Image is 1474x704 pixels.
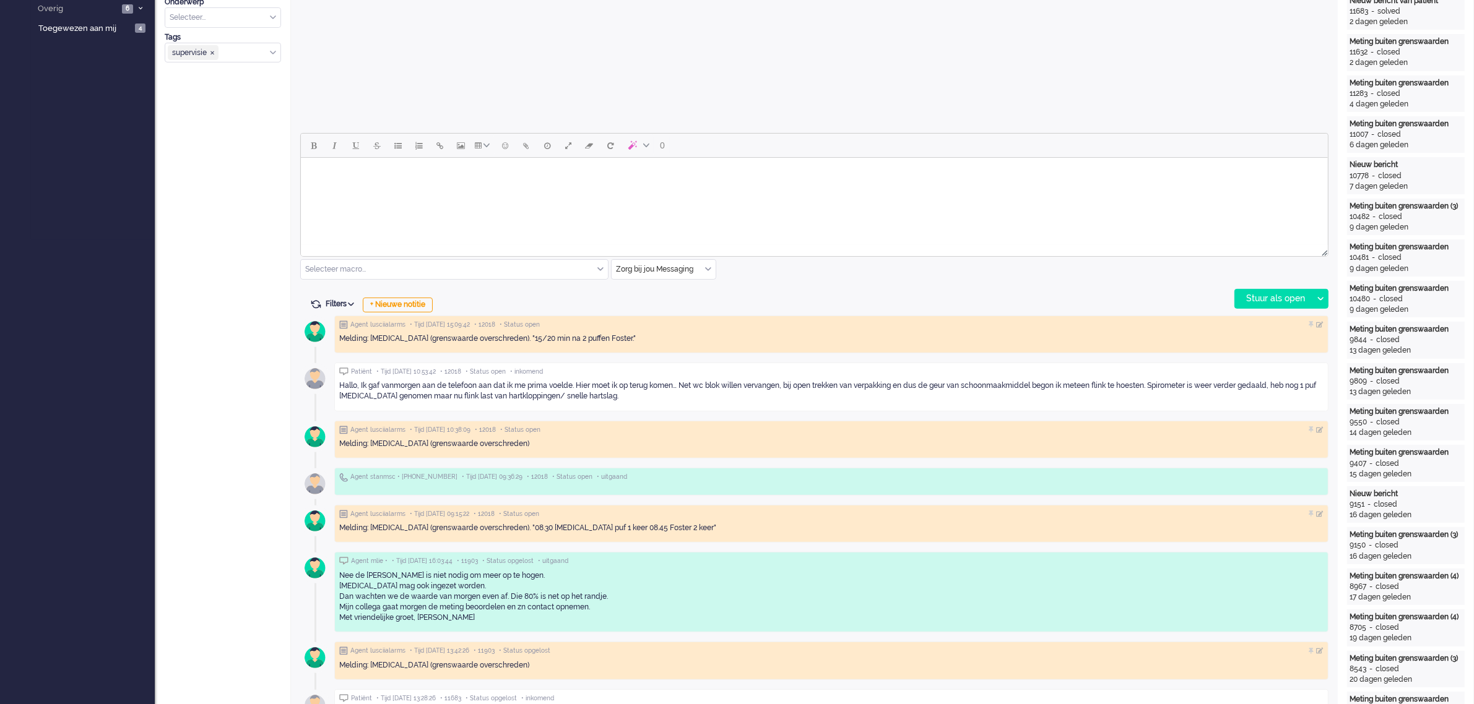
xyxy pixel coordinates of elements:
[339,523,1324,533] div: Melding: [MEDICAL_DATA] (grenswaarde overschreden). "08.30 [MEDICAL_DATA] puf 1 keer 08.45 Foster...
[482,557,534,565] span: • Status opgelost
[527,473,548,481] span: • 12018
[1377,129,1401,140] div: closed
[339,380,1324,401] div: Hallo, Ik gaf vanmorgen aan de telefoon aan dat ik me prima voelde. Hier moet ik op terug komen… ...
[122,4,133,14] span: 6
[1235,290,1312,308] div: Stuur als open
[339,646,348,655] img: ic_note_grey.svg
[339,510,348,518] img: ic_note_grey.svg
[1350,489,1462,499] div: Nieuw bericht
[350,426,405,434] span: Agent lusciialarms
[1376,582,1399,592] div: closed
[1350,242,1462,252] div: Meting buiten grenswaarden
[1368,47,1377,58] div: -
[1376,458,1399,469] div: closed
[165,32,281,43] div: Tags
[451,135,472,156] button: Insert/edit image
[1379,294,1403,304] div: closed
[1364,499,1374,510] div: -
[1350,376,1367,387] div: 9809
[303,135,324,156] button: Bold
[38,23,131,35] span: Toegewezen aan mij
[474,510,495,518] span: • 12018
[597,473,627,481] span: • uitgaand
[1366,458,1376,469] div: -
[1367,376,1376,387] div: -
[1350,140,1462,150] div: 6 dagen geleden
[410,426,470,434] span: • Tijd [DATE] 10:38:09
[660,140,665,150] span: 0
[1366,664,1376,674] div: -
[1377,88,1400,99] div: closed
[1350,622,1366,633] div: 8705
[301,158,1328,245] iframe: Rich Text Area
[1368,129,1377,140] div: -
[1350,592,1462,603] div: 17 dagen geleden
[475,426,496,434] span: • 12018
[1375,540,1398,551] div: closed
[1370,294,1379,304] div: -
[1350,427,1462,438] div: 14 dagen geleden
[300,642,331,673] img: avatar
[339,473,348,482] img: ic_telephone_grey.svg
[1350,571,1462,582] div: Meting buiten grenswaarden (4)
[339,694,349,702] img: ic_chat_grey.svg
[654,135,670,156] button: 0
[1350,664,1366,674] div: 8543
[1368,6,1377,17] div: -
[300,468,331,499] img: avatar
[339,660,1324,671] div: Melding: [MEDICAL_DATA] (grenswaarde overschreden)
[350,473,457,481] span: Agent stanmsc • [PHONE_NUMBER]
[558,135,579,156] button: Fullscreen
[1350,181,1462,192] div: 7 dagen geleden
[1368,88,1377,99] div: -
[392,557,453,565] span: • Tijd [DATE] 16:03:44
[36,3,118,15] span: Overig
[537,135,558,156] button: Delay message
[516,135,537,156] button: Add attachment
[1350,387,1462,397] div: 13 dagen geleden
[1350,78,1462,88] div: Meting buiten grenswaarden
[388,135,409,156] button: Bullet list
[1350,406,1462,417] div: Meting buiten grenswaarden
[1367,335,1376,345] div: -
[1350,510,1462,520] div: 16 dagen geleden
[339,333,1324,344] div: Melding: [MEDICAL_DATA] (grenswaarde overschreden). "15/20 min na 2 puffen Foster."
[1350,264,1462,274] div: 9 dagen geleden
[457,557,478,565] span: • 11903
[1350,653,1462,664] div: Meting buiten grenswaarden (3)
[350,510,405,518] span: Agent lusciialarms
[339,439,1324,449] div: Melding: [MEDICAL_DATA] (grenswaarde overschreden)
[1350,674,1462,685] div: 20 dagen geleden
[499,646,550,655] span: • Status opgelost
[326,299,358,308] span: Filters
[1378,252,1402,263] div: closed
[1376,664,1399,674] div: closed
[1350,6,1368,17] div: 11683
[339,426,348,434] img: ic_note_grey.svg
[1350,201,1462,212] div: Meting buiten grenswaarden (3)
[466,367,506,376] span: • Status open
[409,135,430,156] button: Numbered list
[1367,417,1376,427] div: -
[1376,376,1400,387] div: closed
[1376,417,1400,427] div: closed
[1366,622,1376,633] div: -
[474,320,495,329] span: • 12018
[1350,345,1462,356] div: 13 dagen geleden
[440,694,461,703] span: • 11683
[376,694,436,703] span: • Tijd [DATE] 13:28:26
[552,473,592,481] span: • Status open
[1350,222,1462,233] div: 9 dagen geleden
[1350,612,1462,622] div: Meting buiten grenswaarden (4)
[300,505,331,536] img: avatar
[1350,99,1462,109] div: 4 dagen geleden
[1350,551,1462,562] div: 16 dagen geleden
[324,135,345,156] button: Italic
[521,694,554,703] span: • inkomend
[1350,417,1367,427] div: 9550
[1366,540,1375,551] div: -
[440,367,461,376] span: • 12018
[1350,304,1462,315] div: 9 dagen geleden
[1350,324,1462,335] div: Meting buiten grenswaarden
